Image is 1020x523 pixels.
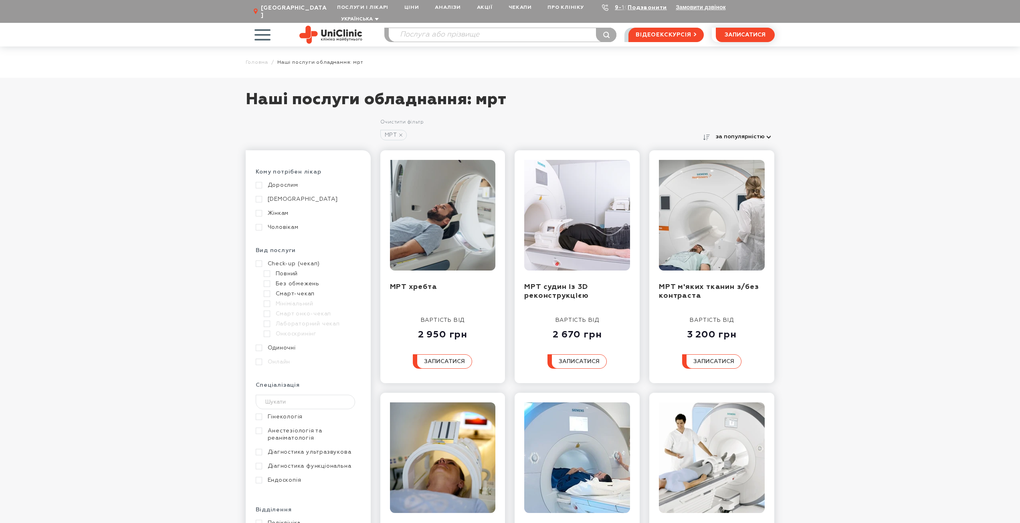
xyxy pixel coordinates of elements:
a: відеоекскурсія [628,28,703,42]
img: МРТ головного мозку з/без контраста [390,402,496,513]
a: Очистити фільтр [380,120,424,125]
a: Головна [246,59,269,65]
input: Шукати [256,395,355,409]
a: Повний [264,270,359,277]
span: Наші послуги обладнання: мрт [277,59,363,65]
span: [GEOGRAPHIC_DATA] [261,4,329,19]
span: записатися [725,32,766,38]
a: Подзвонити [628,5,667,10]
a: 9-103 [615,5,632,10]
div: 2 670 грн [547,324,607,341]
div: Спеціалізація [256,382,361,395]
img: Uniclinic [299,26,362,44]
button: записатися [682,354,741,369]
button: записатися [413,354,472,369]
div: 2 950 грн [413,324,472,341]
button: Українська [339,16,379,22]
div: Вид послуги [256,247,361,260]
a: Смарт-чекап [264,290,359,297]
a: Гінекологія [256,413,359,420]
a: МРТ хребта [390,283,437,291]
div: 3 200 грн [682,324,741,341]
a: Чоловікам [256,224,359,231]
a: Ендоскопія [256,477,359,484]
span: вартість від [555,317,600,323]
h1: Наші послуги обладнання: мрт [246,90,775,118]
div: Відділення [256,506,361,519]
a: Діагностика функціональна [256,462,359,470]
a: Діагностика ультразвукова [256,448,359,456]
span: вартість від [421,317,465,323]
input: Послуга або прізвище [389,28,616,42]
div: Кому потрібен лікар [256,168,361,182]
img: МРТ судин із 3D реконструкцією [524,160,630,271]
a: Check-up (чекап) [256,260,359,267]
button: Замовити дзвінок [676,4,725,10]
img: МРТ тазової області [524,402,630,513]
span: записатися [424,359,465,364]
a: МРТ судин із 3D реконструкцією [524,283,588,300]
img: МРТ хребта [390,160,496,271]
a: [DEMOGRAPHIC_DATA] [256,196,359,203]
a: МРТ [380,130,407,140]
img: МРТ м'яких тканин з/без контраста [659,160,765,271]
span: вартість від [690,317,734,323]
a: Жінкам [256,210,359,217]
a: Дорослим [256,182,359,189]
button: записатися [547,354,607,369]
button: за популярністю [712,131,775,142]
a: Анестезіологія та реаніматологія [256,427,359,442]
span: Українська [341,17,373,22]
button: записатися [716,28,775,42]
a: Одиночні [256,344,359,351]
span: відеоекскурсія [636,28,691,42]
a: МРТ м'яких тканин з/без контраста [659,283,759,300]
img: МРТ суглобів [659,402,765,513]
span: записатися [559,359,600,364]
a: Без обмежень [264,280,359,287]
span: записатися [693,359,734,364]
